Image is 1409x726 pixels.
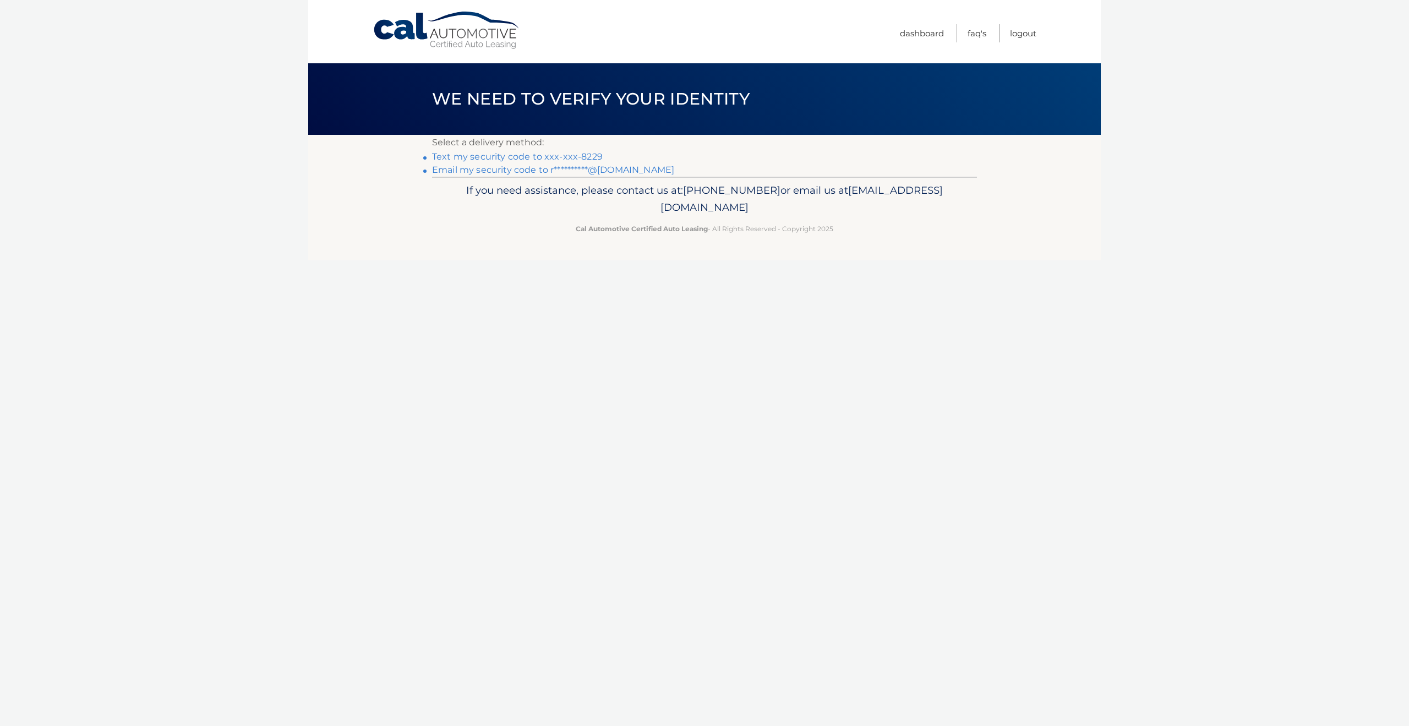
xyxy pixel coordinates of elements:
p: - All Rights Reserved - Copyright 2025 [439,223,970,234]
span: [PHONE_NUMBER] [683,184,780,196]
a: Text my security code to xxx-xxx-8229 [432,151,603,162]
strong: Cal Automotive Certified Auto Leasing [576,225,708,233]
p: If you need assistance, please contact us at: or email us at [439,182,970,217]
span: We need to verify your identity [432,89,750,109]
a: Email my security code to r**********@[DOMAIN_NAME] [432,165,674,175]
a: Cal Automotive [373,11,521,50]
a: Dashboard [900,24,944,42]
a: Logout [1010,24,1036,42]
a: FAQ's [968,24,986,42]
p: Select a delivery method: [432,135,977,150]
